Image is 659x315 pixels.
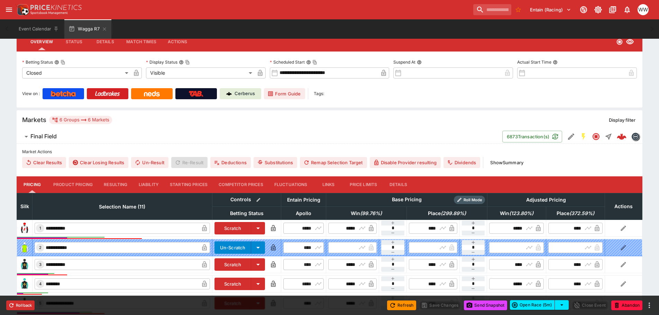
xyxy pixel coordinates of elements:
button: open drawer [3,3,15,16]
p: Cerberus [235,90,255,97]
button: Abandon [611,300,642,310]
h5: Markets [22,116,46,124]
button: Details [90,34,121,50]
em: ( 99.76 %) [360,209,382,217]
a: Form Guide [264,88,305,99]
button: Status [58,34,90,50]
span: Mark an event as closed and abandoned. [611,301,642,308]
button: Copy To Clipboard [61,60,65,65]
span: Betting Status [222,209,271,217]
p: Scheduled Start [270,59,305,65]
img: betmakers [632,133,639,140]
span: Win(99.76%) [343,209,390,217]
label: View on : [22,88,40,99]
button: Scratch [214,278,251,290]
th: Controls [212,193,281,206]
img: PriceKinetics [30,5,82,10]
button: Fluctuations [269,176,313,193]
svg: Closed [592,132,600,141]
div: Show/hide Price Roll mode configuration. [454,196,485,204]
button: Product Pricing [48,176,98,193]
button: Price Limits [344,176,383,193]
button: Copy To Clipboard [312,60,317,65]
span: Selection Name (11) [91,203,153,211]
button: Bulk edit [254,195,263,204]
p: Actual Start Time [517,59,551,65]
button: Pricing [17,176,48,193]
button: Un-Scratch [214,241,251,254]
div: Closed [22,67,131,78]
button: Scratch [214,258,251,271]
button: Display StatusCopy To Clipboard [179,60,184,65]
button: Wagga R7 [64,19,111,39]
button: Open Race (5m) [510,300,555,310]
span: 4 [38,281,43,286]
img: TabNZ [189,91,203,96]
button: Deductions [210,157,251,168]
button: Rollback [6,300,35,310]
img: Cerberus [226,91,232,96]
div: split button [510,300,569,310]
img: runner 2 [19,242,30,253]
button: Event Calendar [15,19,63,39]
button: Starting Prices [164,176,213,193]
img: logo-cerberus--red.svg [617,132,626,141]
img: Ladbrokes [95,91,120,96]
em: ( 372.59 %) [569,209,594,217]
button: Dividends [443,157,480,168]
span: 2 [38,245,43,250]
button: more [645,301,653,309]
img: runner 3 [19,259,30,270]
span: Re-Result [171,157,208,168]
div: Base Pricing [389,195,424,204]
button: Straight [602,130,615,143]
p: Display Status [146,59,177,65]
th: Adjusted Pricing [487,193,605,206]
label: Tags: [314,88,324,99]
button: Match Times [121,34,162,50]
div: b35e8d47-a147-4e73-936a-3da05efffd28 [617,132,626,141]
a: b35e8d47-a147-4e73-936a-3da05efffd28 [615,130,629,143]
span: Place(372.59%) [549,209,602,217]
button: Resulting [98,176,133,193]
button: Scheduled StartCopy To Clipboard [306,60,311,65]
svg: Visible [626,38,634,46]
button: Betting StatusCopy To Clipboard [54,60,59,65]
div: Visible [146,67,255,78]
a: Cerberus [220,88,261,99]
img: runner 1 [19,223,30,234]
img: Betcha [51,91,76,96]
h6: Final Field [30,133,57,140]
button: Refresh [387,300,416,310]
label: Market Actions [22,147,637,157]
div: 6 Groups 6 Markets [52,116,109,124]
button: Final Field [17,130,502,143]
img: runner 4 [19,278,30,289]
button: Closed [590,130,602,143]
button: No Bookmarks [513,4,524,15]
button: Select Tenant [526,4,575,15]
button: Overview [25,34,58,50]
button: Toggle light/dark mode [592,3,604,16]
button: Substitutions [254,157,297,168]
span: Roll Mode [461,197,485,203]
button: Display filter [605,114,640,126]
span: Win(123.80%) [492,209,541,217]
p: Suspend At [393,59,415,65]
button: Connected to PK [577,3,590,16]
button: 6873Transaction(s) [502,131,562,142]
div: betmakers [631,132,640,141]
span: 1 [38,226,43,231]
p: Betting Status [22,59,53,65]
button: Un-Result [131,157,168,168]
button: Notifications [621,3,633,16]
button: Clear Losing Results [69,157,128,168]
button: Competitor Prices [213,176,269,193]
img: Sportsbook Management [30,11,68,15]
button: Suspend At [417,60,422,65]
button: William Wallace [635,2,651,17]
button: ShowSummary [486,157,528,168]
em: ( 299.89 %) [441,209,466,217]
th: Silk [17,193,33,220]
